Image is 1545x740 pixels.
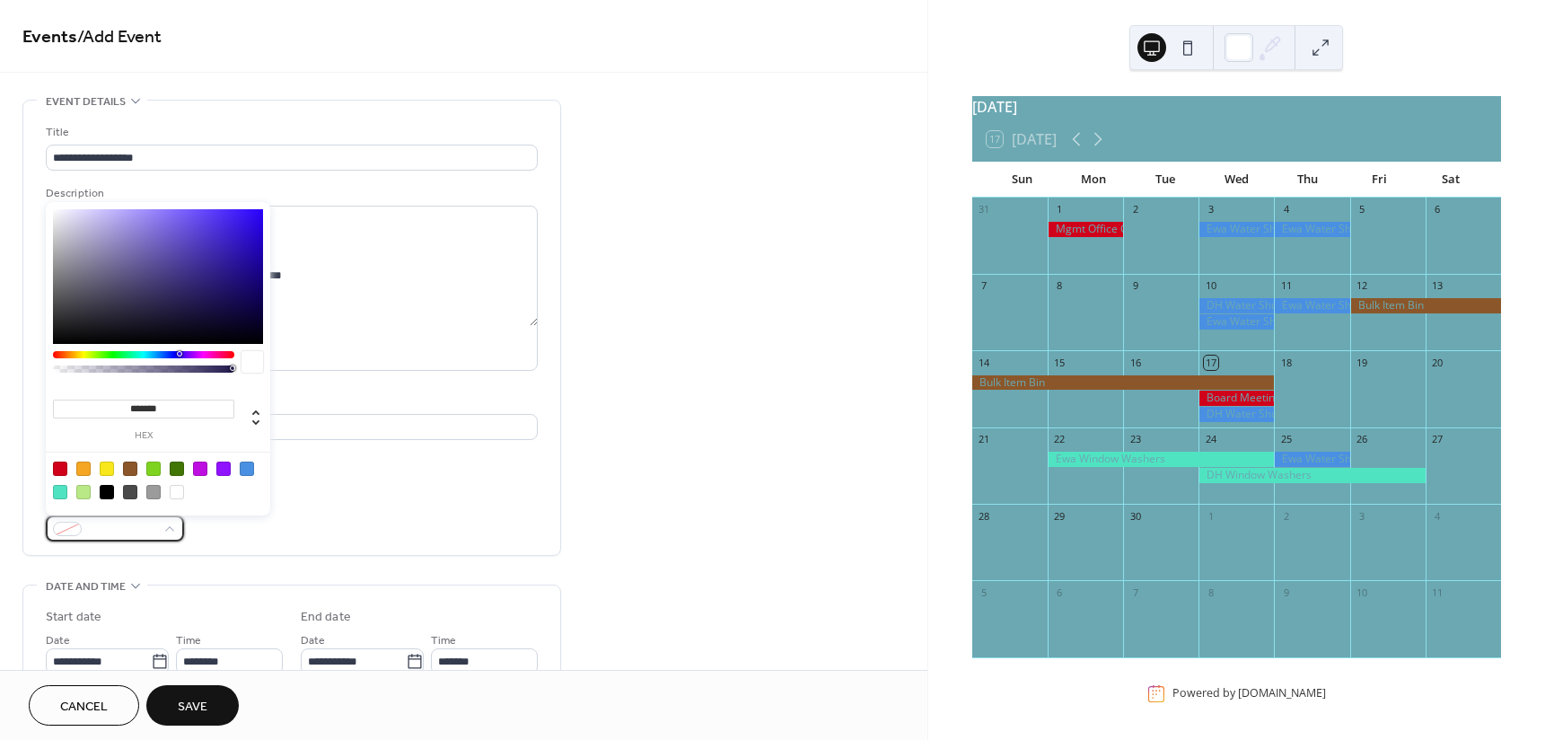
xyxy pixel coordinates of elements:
div: #F5A623 [76,462,91,476]
div: Wed [1200,162,1272,198]
div: Powered by [1172,686,1326,701]
div: 9 [1128,279,1142,293]
span: Time [431,631,456,650]
div: Mgmt Office Closed [1048,222,1123,237]
div: Description [46,184,534,203]
div: Sat [1415,162,1487,198]
div: #000000 [100,485,114,499]
span: Save [178,698,207,717]
div: DH Window Washers [1198,468,1426,483]
div: 5 [978,586,991,599]
div: DH Water Shutdown [1198,298,1274,313]
div: 26 [1356,433,1369,446]
div: 24 [1204,433,1217,446]
div: Thu [1272,162,1344,198]
div: Mon [1058,162,1129,198]
div: #8B572A [123,462,137,476]
div: 1 [1204,509,1217,523]
div: 14 [978,356,991,369]
div: #4A90E2 [240,462,254,476]
span: Date [301,631,325,650]
div: 31 [978,203,991,216]
div: 12 [1356,279,1369,293]
div: 7 [1128,586,1142,599]
div: 2 [1279,509,1293,523]
div: Bulk Item Bin [1350,298,1501,313]
div: #FFFFFF [170,485,184,499]
div: 20 [1431,356,1444,369]
span: Date [46,631,70,650]
div: 18 [1279,356,1293,369]
div: Sun [987,162,1058,198]
div: 2 [1128,203,1142,216]
span: Event details [46,92,126,111]
div: 3 [1204,203,1217,216]
div: 6 [1431,203,1444,216]
div: 11 [1279,279,1293,293]
div: Ewa Water Shutdown [1274,298,1349,313]
div: 17 [1204,356,1217,369]
div: #417505 [170,462,184,476]
span: Cancel [60,698,108,717]
label: hex [53,431,234,441]
div: Ewa Water Shutdown [1274,222,1349,237]
div: Ewa Water Shutdown [1198,314,1274,330]
div: #B8E986 [76,485,91,499]
a: [DOMAIN_NAME] [1238,686,1326,701]
div: [DATE] [972,96,1501,118]
div: 10 [1204,279,1217,293]
div: #7ED321 [146,462,161,476]
div: 22 [1053,433,1067,446]
div: 15 [1053,356,1067,369]
div: Tue [1129,162,1201,198]
div: 30 [1128,509,1142,523]
div: 1 [1053,203,1067,216]
div: Ewa Water Shutdown [1274,452,1349,467]
div: Location [46,392,534,411]
button: Cancel [29,685,139,726]
span: / Add Event [77,20,162,55]
div: Ewa Water Shutdown [1198,222,1274,237]
div: 19 [1356,356,1369,369]
div: DH Water Shutdown [1198,407,1274,422]
div: 4 [1431,509,1444,523]
div: 28 [978,509,991,523]
div: 27 [1431,433,1444,446]
div: Start date [46,608,101,627]
div: Title [46,123,534,142]
div: Board Meeting [1198,391,1274,406]
div: 29 [1053,509,1067,523]
a: Events [22,20,77,55]
div: #50E3C2 [53,485,67,499]
div: Ewa Window Washers [1048,452,1275,467]
div: 21 [978,433,991,446]
div: 5 [1356,203,1369,216]
div: Fri [1344,162,1416,198]
div: #4A4A4A [123,485,137,499]
div: Bulk Item Bin [972,375,1275,391]
div: 13 [1431,279,1444,293]
div: 16 [1128,356,1142,369]
span: Date and time [46,577,126,596]
div: 7 [978,279,991,293]
div: 10 [1356,586,1369,599]
div: 9 [1279,586,1293,599]
div: End date [301,608,351,627]
div: #F8E71C [100,462,114,476]
div: 4 [1279,203,1293,216]
div: #BD10E0 [193,462,207,476]
button: Save [146,685,239,726]
div: 3 [1356,509,1369,523]
div: 11 [1431,586,1444,599]
div: 23 [1128,433,1142,446]
div: 8 [1204,586,1217,599]
div: #D0021B [53,462,67,476]
span: Time [176,631,201,650]
div: #9013FE [216,462,231,476]
div: 6 [1053,586,1067,599]
div: 8 [1053,279,1067,293]
div: #9B9B9B [146,485,161,499]
div: 25 [1279,433,1293,446]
